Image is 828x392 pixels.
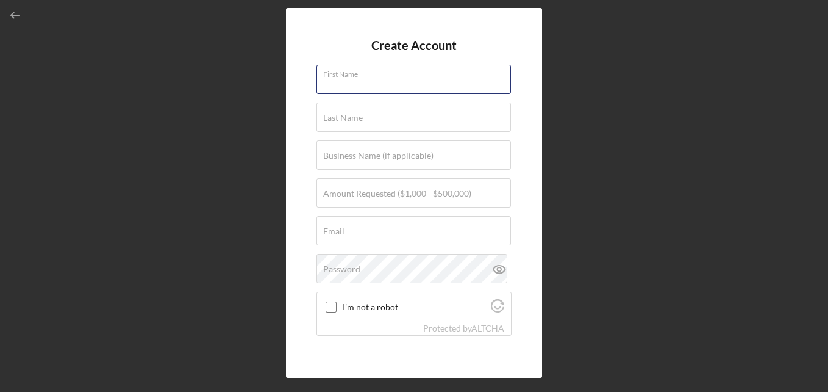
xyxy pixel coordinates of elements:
div: Protected by [423,324,504,333]
label: Last Name [323,113,363,123]
label: Business Name (if applicable) [323,151,434,161]
label: Amount Requested ($1,000 - $500,000) [323,189,471,198]
label: Email [323,227,344,236]
label: I'm not a robot [343,302,487,312]
label: First Name [323,65,511,79]
label: Password [323,264,360,274]
a: Visit Altcha.org [491,304,504,314]
a: Visit Altcha.org [471,323,504,333]
h4: Create Account [371,38,457,53]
